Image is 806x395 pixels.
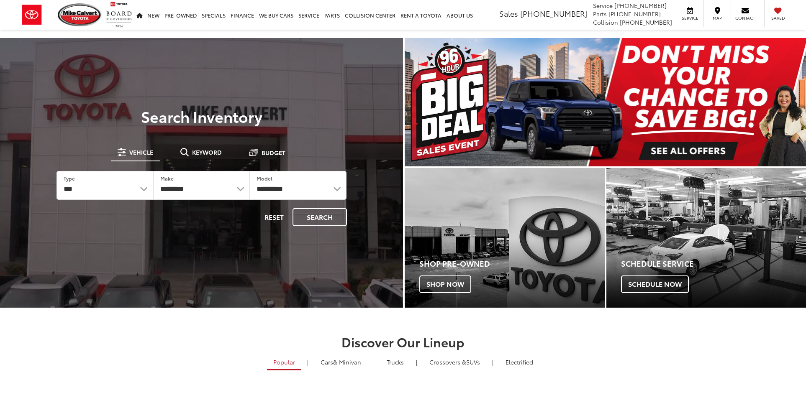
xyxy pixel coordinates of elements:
li: | [490,358,495,366]
span: Crossovers & [429,358,466,366]
button: Search [293,208,347,226]
img: Big Deal Sales Event [405,38,806,166]
li: | [305,358,311,366]
h3: Search Inventory [35,108,368,125]
li: | [371,358,377,366]
span: [PHONE_NUMBER] [608,10,661,18]
span: Schedule Now [621,275,689,293]
span: Service [593,1,613,10]
img: Mike Calvert Toyota [58,3,102,26]
div: carousel slide number 1 of 1 [405,38,806,166]
li: | [414,358,419,366]
span: Map [708,15,726,21]
span: Shop Now [419,275,471,293]
h2: Discover Our Lineup [108,335,698,349]
span: Parts [593,10,607,18]
label: Model [257,175,272,182]
span: [PHONE_NUMBER] [614,1,667,10]
h4: Shop Pre-Owned [419,260,605,268]
a: Popular [267,355,301,370]
span: [PHONE_NUMBER] [620,18,672,26]
a: SUVs [423,355,486,369]
span: Contact [735,15,755,21]
span: Budget [262,150,285,155]
label: Make [160,175,174,182]
span: Keyword [192,149,222,155]
span: Service [680,15,699,21]
span: Saved [769,15,787,21]
div: Toyota [405,168,605,308]
button: Reset [257,208,291,226]
a: Trucks [380,355,410,369]
a: Shop Pre-Owned Shop Now [405,168,605,308]
section: Carousel section with vehicle pictures - may contain disclaimers. [405,38,806,166]
label: Type [64,175,75,182]
span: Sales [499,8,518,19]
a: Electrified [499,355,539,369]
span: & Minivan [333,358,361,366]
span: Collision [593,18,618,26]
span: Vehicle [129,149,153,155]
a: Cars [314,355,367,369]
span: [PHONE_NUMBER] [520,8,587,19]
